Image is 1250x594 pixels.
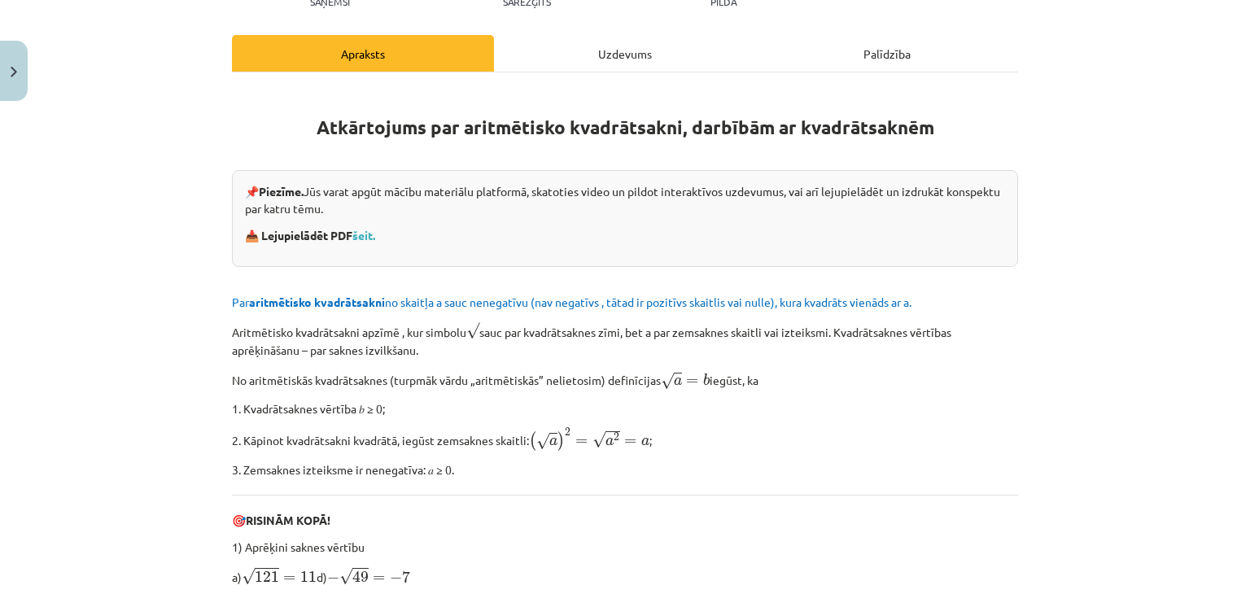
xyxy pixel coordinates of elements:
p: 1. Kvadrātsaknes vērtība 𝑏 ≥ 0; [232,400,1018,417]
span: = [686,378,698,385]
a: šeit. [352,228,375,242]
p: 2. Kāpinot kvadrātsakni kvadrātā, iegūst zemsaknes skaitli: ; [232,427,1018,452]
span: = [373,575,385,582]
span: a [674,378,682,386]
span: 49 [352,570,369,583]
div: Apraksts [232,35,494,72]
span: = [283,575,295,582]
span: a [641,438,649,446]
img: icon-close-lesson-0947bae3869378f0d4975bcd49f059093ad1ed9edebbc8119c70593378902aed.svg [11,67,17,77]
p: 3. Zemsaknes izteiksme ir nenegatīva: 𝑎 ≥ 0. [232,461,1018,478]
span: √ [661,373,674,390]
span: a [605,438,614,446]
p: 🎯 [232,512,1018,529]
span: a [549,438,557,446]
span: 11 [300,571,317,583]
span: √ [592,431,605,448]
span: 7 [402,570,410,583]
span: √ [536,433,549,450]
p: 📌 Jūs varat apgūt mācību materiālu platformā, skatoties video un pildot interaktīvos uzdevumus, v... [245,183,1005,217]
b: aritmētisko kvadrātsakni [249,295,385,309]
p: Aritmētisko kvadrātsakni apzīmē , kur simbolu sauc par kvadrātsaknes zīmi, bet a par zemsaknes sk... [232,321,1018,359]
span: 121 [255,571,279,583]
span: − [390,572,402,583]
span: = [624,439,636,445]
span: ( [529,431,536,451]
span: 2 [565,428,570,436]
span: √ [466,322,479,339]
span: − [327,572,339,583]
strong: Piezīme. [259,184,304,199]
span: √ [242,568,255,585]
div: Uzdevums [494,35,756,72]
span: √ [339,568,352,585]
span: b [703,373,710,386]
b: RISINĀM KOPĀ! [246,513,330,527]
p: No aritmētiskās kvadrātsaknes (turpmāk vārdu „aritmētiskās” nelietosim) definīcijas iegūst, ka [232,369,1018,391]
span: = [575,439,588,445]
div: Palīdzība [756,35,1018,72]
p: 1) Aprēķini saknes vērtību [232,539,1018,556]
strong: Atkārtojums par aritmētisko kvadrātsakni, darbībām ar kvadrātsaknēm [317,116,934,139]
span: 2 [614,433,619,441]
span: Par no skaitļa a sauc nenegatīvu (nav negatīvs , tātad ir pozitīvs skaitlis vai nulle), kura kvad... [232,295,911,309]
span: ) [557,431,565,451]
strong: 📥 Lejupielādēt PDF [245,228,378,242]
p: a) d) [232,566,1018,586]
